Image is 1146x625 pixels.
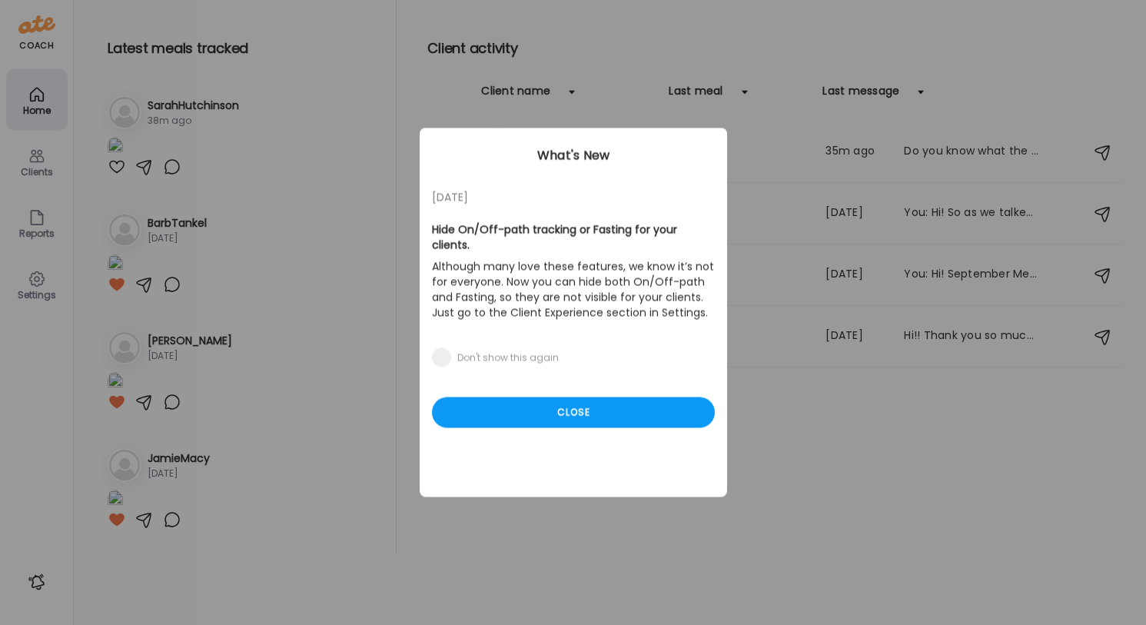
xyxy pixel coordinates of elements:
p: Although many love these features, we know it’s not for everyone. Now you can hide both On/Off-pa... [432,256,715,324]
b: Hide On/Off-path tracking or Fasting for your clients. [432,222,677,253]
div: Close [432,397,715,428]
div: Don't show this again [457,352,559,364]
div: [DATE] [432,188,715,207]
div: What's New [420,147,727,165]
